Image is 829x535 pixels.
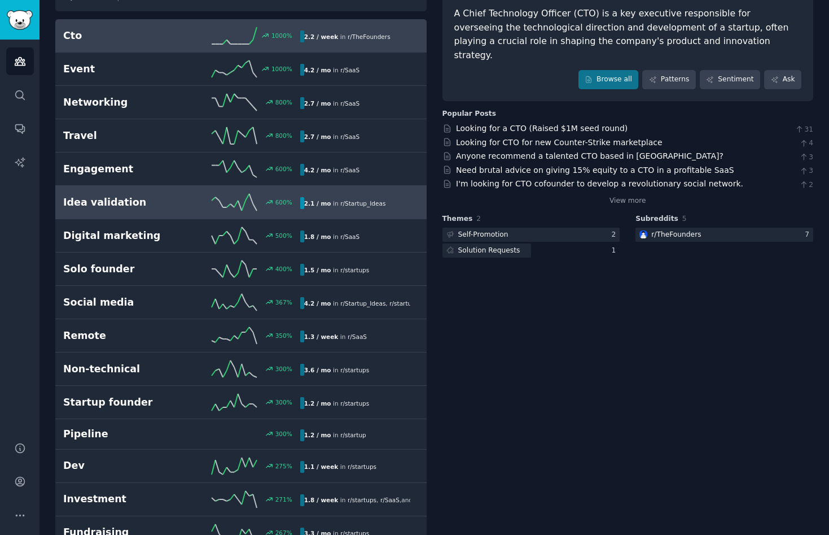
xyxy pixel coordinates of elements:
[340,200,385,207] span: r/ Startup_Ideas
[799,180,813,190] span: 2
[55,153,427,186] a: Engagement600%4.2 / moin r/SaaS
[63,329,182,343] h2: Remote
[442,109,497,119] div: Popular Posts
[348,333,367,340] span: r/ SaaS
[376,497,378,503] span: ,
[275,265,292,273] div: 400 %
[389,300,415,307] span: r/ startup
[55,386,427,419] a: Startup founder300%1.2 / moin r/startups
[456,138,663,147] a: Looking for CTO for new Counter-Strike marketplace
[304,300,331,307] b: 4.2 / mo
[304,400,331,407] b: 1.2 / mo
[55,86,427,119] a: Networking800%2.7 / moin r/SaaS
[63,395,182,410] h2: Startup founder
[275,398,292,406] div: 300 %
[799,138,813,149] span: 4
[63,459,182,473] h2: Dev
[799,153,813,163] span: 3
[63,262,182,276] h2: Solo founder
[275,495,292,503] div: 271 %
[63,95,182,110] h2: Networking
[63,162,182,176] h2: Engagement
[348,497,376,503] span: r/ startups
[340,67,359,73] span: r/ SaaS
[304,463,339,470] b: 1.1 / week
[454,7,802,62] div: A Chief Technology Officer (CTO) is a key executive responsible for overseeing the technological ...
[458,246,520,256] div: Solution Requests
[300,164,364,176] div: in
[63,195,182,210] h2: Idea validation
[63,362,182,376] h2: Non-technical
[55,53,427,86] a: Event1000%4.2 / moin r/SaaS
[304,497,339,503] b: 1.8 / week
[578,70,639,89] a: Browse all
[348,33,391,40] span: r/ TheFounders
[340,100,359,107] span: r/ SaaS
[340,233,359,240] span: r/ SaaS
[340,267,369,273] span: r/ startups
[55,286,427,319] a: Social media367%4.2 / moin r/Startup_Ideas,r/startup
[63,295,182,310] h2: Social media
[340,300,385,307] span: r/ Startup_Ideas
[340,367,369,373] span: r/ startups
[400,497,401,503] span: ,
[300,461,380,473] div: in
[55,119,427,153] a: Travel800%2.7 / moin r/SaaS
[300,131,364,142] div: in
[304,333,339,340] b: 1.3 / week
[401,497,435,503] span: and 2 other s
[642,70,695,89] a: Patterns
[639,230,647,238] img: TheFounders
[340,432,366,438] span: r/ startup
[300,397,374,409] div: in
[271,65,292,73] div: 1000 %
[304,367,331,373] b: 3.6 / mo
[611,246,620,256] div: 1
[304,200,331,207] b: 2.1 / mo
[300,64,364,76] div: in
[275,462,292,470] div: 275 %
[456,151,723,160] a: Anyone recommend a talented CTO based in [GEOGRAPHIC_DATA]?
[275,365,292,373] div: 300 %
[304,33,339,40] b: 2.2 / week
[300,297,411,309] div: in
[651,230,701,240] div: r/ TheFounders
[275,298,292,306] div: 367 %
[300,364,374,376] div: in
[300,97,364,109] div: in
[63,427,182,441] h2: Pipeline
[700,70,760,89] a: Sentiment
[63,129,182,143] h2: Travel
[340,400,369,407] span: r/ startups
[300,494,411,506] div: in
[682,215,687,223] span: 5
[55,253,427,286] a: Solo founder400%1.5 / moin r/startups
[55,483,427,516] a: Investment271%1.8 / weekin r/startups,r/SaaS,and2others
[456,166,734,175] a: Need brutal advice on giving 15% equity to a CTO in a profitable SaaS
[275,232,292,240] div: 500 %
[764,70,801,89] a: Ask
[442,243,620,258] a: Solution Requests1
[304,167,331,173] b: 4.2 / mo
[799,166,813,176] span: 3
[63,62,182,76] h2: Event
[456,124,628,133] a: Looking for a CTO (Raised $1M seed round)
[55,319,427,353] a: Remote350%1.3 / weekin r/SaaS
[304,432,331,438] b: 1.2 / mo
[300,31,394,42] div: in
[55,186,427,219] a: Idea validation600%2.1 / moin r/Startup_Ideas
[300,429,370,441] div: in
[340,167,359,173] span: r/ SaaS
[385,300,387,307] span: ,
[442,214,473,224] span: Themes
[275,132,292,140] div: 800 %
[304,67,331,73] b: 4.2 / mo
[609,196,646,206] a: View more
[55,419,427,450] a: Pipeline300%1.2 / moin r/startup
[275,98,292,106] div: 800 %
[304,267,331,273] b: 1.5 / mo
[340,133,359,140] span: r/ SaaS
[476,215,481,223] span: 2
[55,19,427,53] a: Cto1000%2.2 / weekin r/TheFounders
[805,230,813,240] div: 7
